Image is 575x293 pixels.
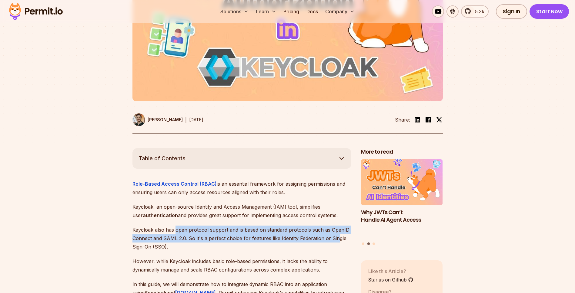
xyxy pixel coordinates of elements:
button: Learn [253,5,279,18]
h3: Why JWTs Can’t Handle AI Agent Access [361,209,443,224]
button: Go to slide 2 [367,243,370,245]
img: Permit logo [6,1,65,22]
li: Share: [395,116,410,123]
p: Keycloak, an open-source Identity and Access Management (IAM) tool, simplifies user and provides ... [132,203,351,220]
span: 5.3k [471,8,484,15]
a: Star us on Github [368,276,413,283]
p: Like this Article? [368,268,413,275]
p: [PERSON_NAME] [148,117,183,123]
img: Daniel Bass [132,113,145,126]
img: linkedin [414,116,421,123]
button: Go to slide 1 [362,243,364,245]
p: Keycloak also has open protocol support and is based on standard protocols such as OpenID Connect... [132,226,351,251]
strong: authentication [143,212,178,218]
a: Why JWTs Can’t Handle AI Agent AccessWhy JWTs Can’t Handle AI Agent Access [361,159,443,239]
p: However, while Keycloak includes basic role-based permissions, it lacks the ability to dynamicall... [132,257,351,274]
a: 5.3k [461,5,489,18]
img: facebook [425,116,432,123]
img: twitter [436,117,442,123]
a: [PERSON_NAME] [132,113,183,126]
button: Company [323,5,357,18]
span: Table of Contents [139,154,186,163]
div: Posts [361,159,443,246]
button: Go to slide 3 [373,243,375,245]
h2: More to read [361,148,443,156]
a: Start Now [530,4,569,19]
div: | [185,116,187,123]
img: Why JWTs Can’t Handle AI Agent Access [361,159,443,205]
a: Sign In [496,4,527,19]
a: Role-Based Access Control (RBAC) [132,181,217,187]
time: [DATE] [189,117,203,122]
p: is an essential framework for assigning permissions and ensuring users can only access resources ... [132,180,351,197]
a: Docs [304,5,320,18]
a: Pricing [281,5,302,18]
button: Solutions [218,5,251,18]
li: 2 of 3 [361,159,443,239]
button: Table of Contents [132,148,351,169]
